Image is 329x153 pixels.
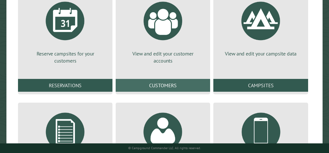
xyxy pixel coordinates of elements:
a: Campsites [213,79,308,92]
a: Reservations [18,79,112,92]
p: View and edit your campsite data [221,50,300,57]
a: Customers [116,79,210,92]
small: © Campground Commander LLC. All rights reserved. [128,146,201,150]
p: Reserve campsites for your customers [26,50,105,64]
p: View and edit your customer accounts [123,50,202,64]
